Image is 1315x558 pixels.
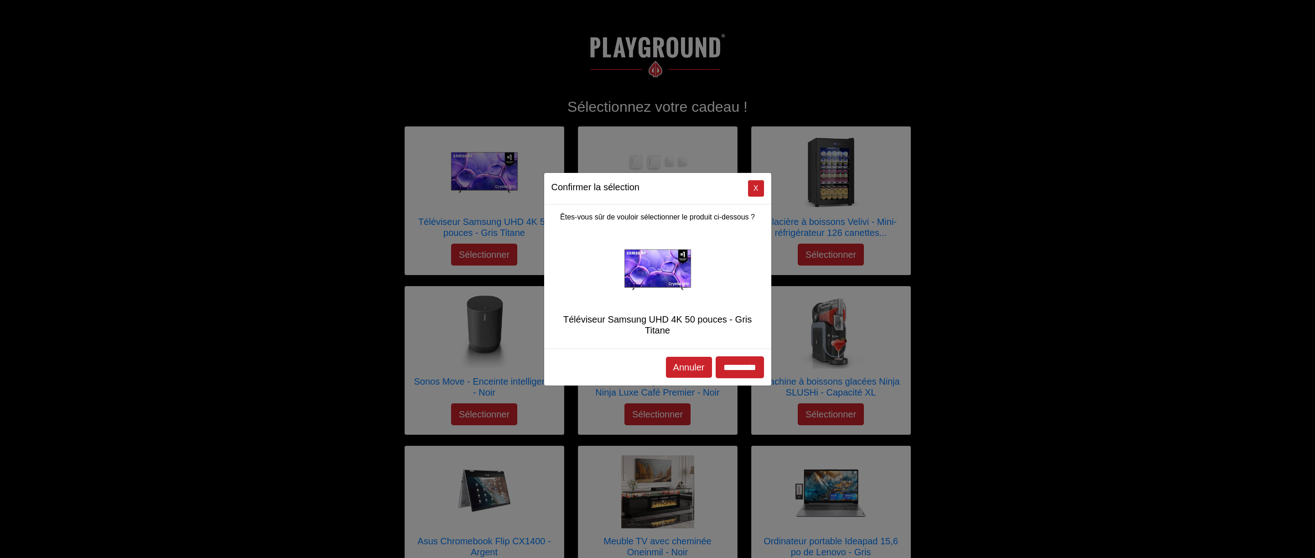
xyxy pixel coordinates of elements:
img: SAMSUNG 50-Inch U8000 Crystal UHD 4k Smart TV [621,245,694,294]
button: Fermer [748,180,764,197]
h5: Téléviseur Samsung UHD 4K 50 pouces - Gris Titane [551,314,764,336]
button: Annuler [666,357,712,378]
div: Êtes-vous sûr de vouloir sélectionner le produit ci-dessous ? [544,204,771,349]
h5: Confirmer la sélection [551,180,639,194]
